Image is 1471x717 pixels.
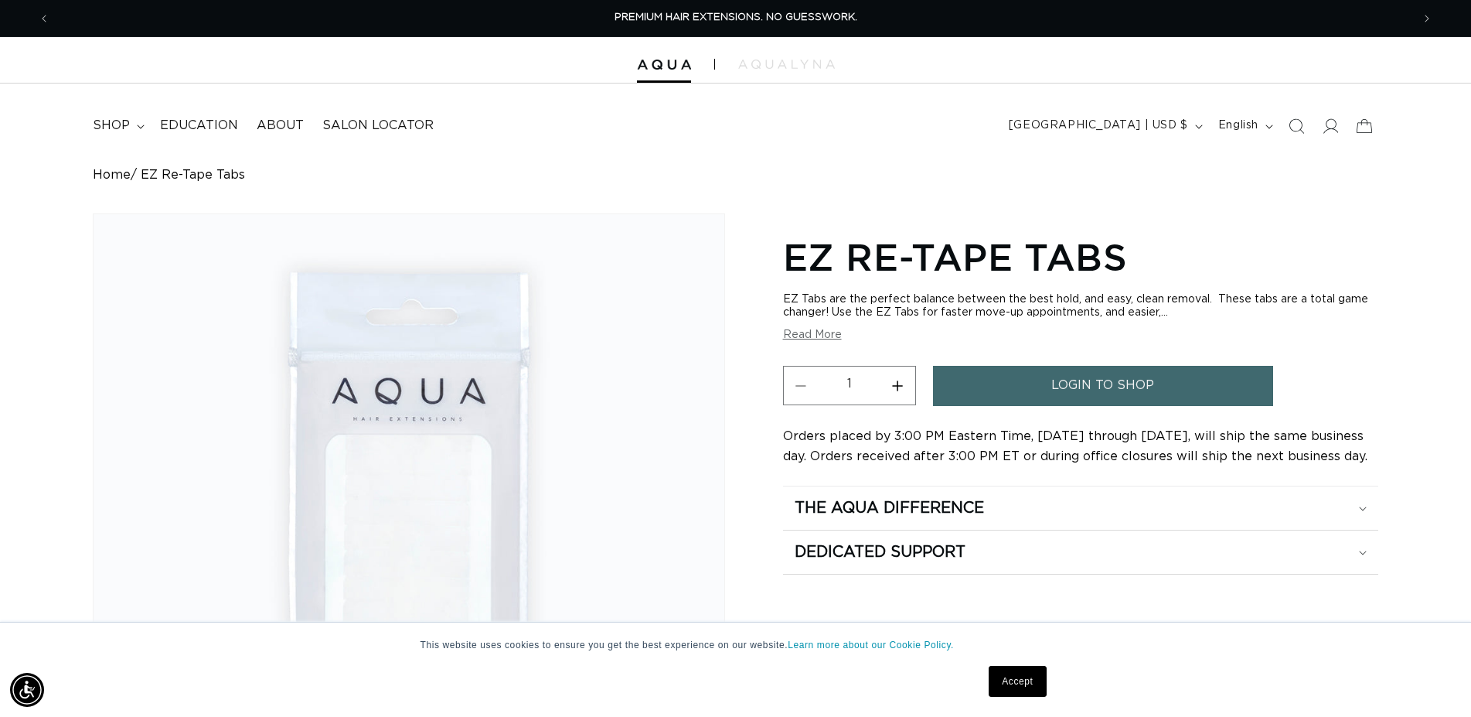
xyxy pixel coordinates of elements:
button: Previous announcement [27,4,61,33]
a: Salon Locator [313,108,443,143]
h2: The Aqua Difference [795,498,984,518]
a: login to shop [933,366,1273,405]
img: aqualyna.com [738,60,835,69]
a: Learn more about our Cookie Policy. [788,640,954,650]
summary: shop [83,108,151,143]
button: [GEOGRAPHIC_DATA] | USD $ [999,111,1209,141]
div: Accessibility Menu [10,673,44,707]
summary: Dedicated Support [783,531,1378,574]
button: Next announcement [1410,4,1444,33]
h2: Dedicated Support [795,542,965,562]
div: EZ Tabs are the perfect balance between the best hold, and easy, clean removal. These tabs are a ... [783,293,1378,319]
h1: EZ Re-Tape Tabs [783,233,1378,281]
nav: breadcrumbs [93,168,1378,183]
button: English [1209,111,1279,141]
span: [GEOGRAPHIC_DATA] | USD $ [1009,118,1188,134]
button: Read More [783,329,842,342]
span: login to shop [1051,366,1154,405]
a: Home [93,168,131,183]
a: Accept [989,666,1046,697]
summary: The Aqua Difference [783,487,1378,530]
span: shop [93,118,130,134]
span: Salon Locator [322,118,434,134]
img: Aqua Hair Extensions [637,60,691,70]
span: About [257,118,304,134]
p: This website uses cookies to ensure you get the best experience on our website. [421,638,1051,652]
span: Orders placed by 3:00 PM Eastern Time, [DATE] through [DATE], will ship the same business day. Or... [783,430,1367,463]
a: Education [151,108,247,143]
span: Education [160,118,238,134]
span: PREMIUM HAIR EXTENSIONS. NO GUESSWORK. [615,12,857,22]
summary: Search [1279,109,1313,143]
a: About [247,108,313,143]
span: English [1218,118,1258,134]
span: EZ Re-Tape Tabs [141,168,245,183]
